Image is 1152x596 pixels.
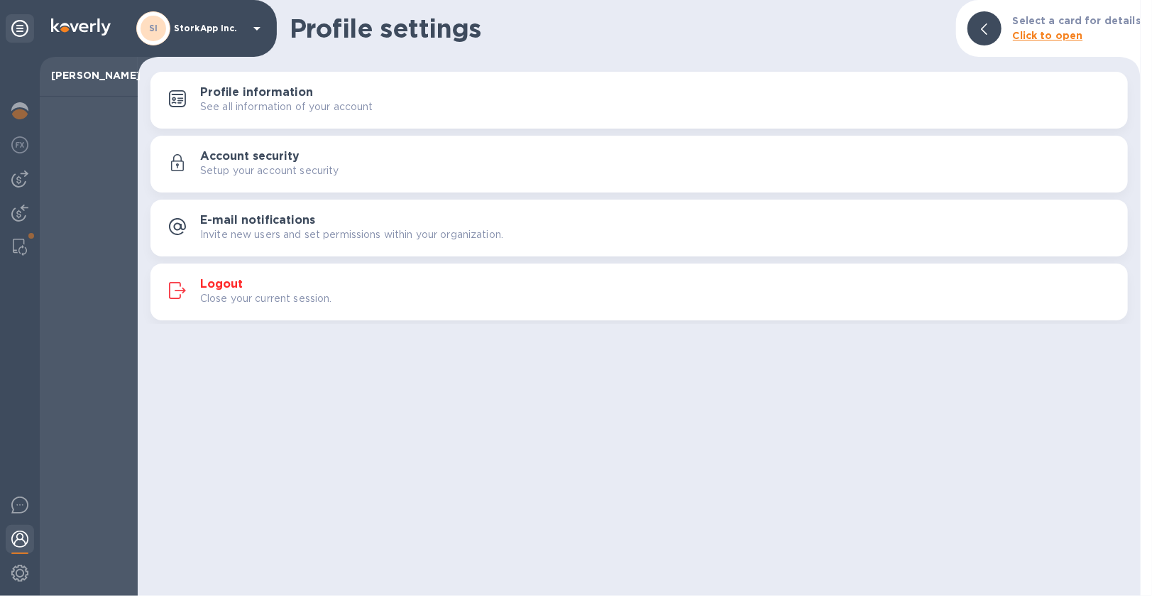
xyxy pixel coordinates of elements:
p: See all information of your account [200,99,373,114]
div: Unpin categories [6,14,34,43]
h3: Profile information [200,86,313,99]
button: LogoutClose your current session. [150,264,1128,320]
b: SI [149,23,158,33]
img: Foreign exchange [11,136,28,153]
h3: Logout [200,278,243,291]
h3: E-mail notifications [200,214,315,227]
p: [PERSON_NAME] [51,68,126,82]
h3: Account security [200,150,300,163]
img: Logo [51,18,111,36]
p: StorkApp Inc. [174,23,245,33]
button: Profile informationSee all information of your account [150,72,1128,129]
button: Account securitySetup your account security [150,136,1128,193]
h1: Profile settings [290,13,945,43]
p: Setup your account security [200,163,339,178]
b: Click to open [1013,30,1083,41]
b: Select a card for details [1013,15,1141,26]
p: Invite new users and set permissions within your organization. [200,227,503,242]
button: E-mail notificationsInvite new users and set permissions within your organization. [150,200,1128,256]
p: Close your current session. [200,291,332,306]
